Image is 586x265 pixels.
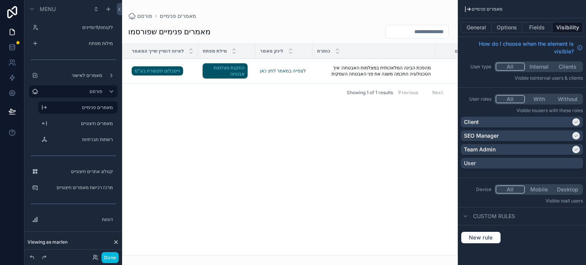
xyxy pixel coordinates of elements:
span: How do I choose when the element is visible? [461,40,574,55]
button: All [496,185,525,194]
label: מאמרים לאישור [41,72,102,79]
button: Desktop [553,185,582,194]
span: לאיזה דומיין שייך המאמר [132,48,184,54]
button: Fields [522,22,553,33]
button: Mobile [525,185,554,194]
span: New rule [466,234,496,241]
button: With [525,95,554,103]
label: מרכז רכישת מאמרים חיצוניים [41,185,113,191]
label: רשתות חברתיות [50,137,113,143]
label: Device [461,186,491,193]
label: מילות מפתח [41,40,113,47]
label: User type [461,64,491,70]
span: Internal users & clients [534,75,583,81]
span: Menu [40,5,56,13]
span: כותרת [317,48,330,54]
span: all users [565,198,583,204]
button: New rule [461,231,501,244]
button: General [461,22,492,33]
span: לינק מאמר [260,48,283,54]
p: SEO Manager [464,132,499,140]
span: כמות מילים [455,48,478,54]
label: פורסם [41,88,102,95]
p: Client [464,118,479,126]
span: Viewing as marlen [27,239,68,245]
label: לקוחות\דומיינים [41,24,113,31]
label: User roles [461,96,491,102]
span: Users with these roles [536,108,583,113]
a: How do I choose when the element is visible? [461,40,583,55]
p: Visible to [461,198,583,204]
span: מאמרים פנימיים [472,6,502,12]
button: Done [101,252,119,263]
button: All [496,95,525,103]
button: Clients [553,63,582,71]
span: Custom rules [473,212,515,220]
button: Internal [525,63,554,71]
button: Options [492,22,522,33]
p: Visible to [461,108,583,114]
button: Without [553,95,582,103]
label: מאמרים פנימיים [50,104,113,111]
label: קטלוג אתרים חיצוניים [41,169,113,175]
label: דוחות [41,217,113,223]
p: Team Admin [464,146,496,153]
span: Showing 1 of 1 results [347,90,393,96]
button: All [496,63,525,71]
button: Visibility [552,22,583,33]
span: מילת מפתח [203,48,227,54]
label: מאמרים חיצוניים [50,120,113,127]
p: User [464,159,476,167]
p: Visible to [461,75,583,81]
